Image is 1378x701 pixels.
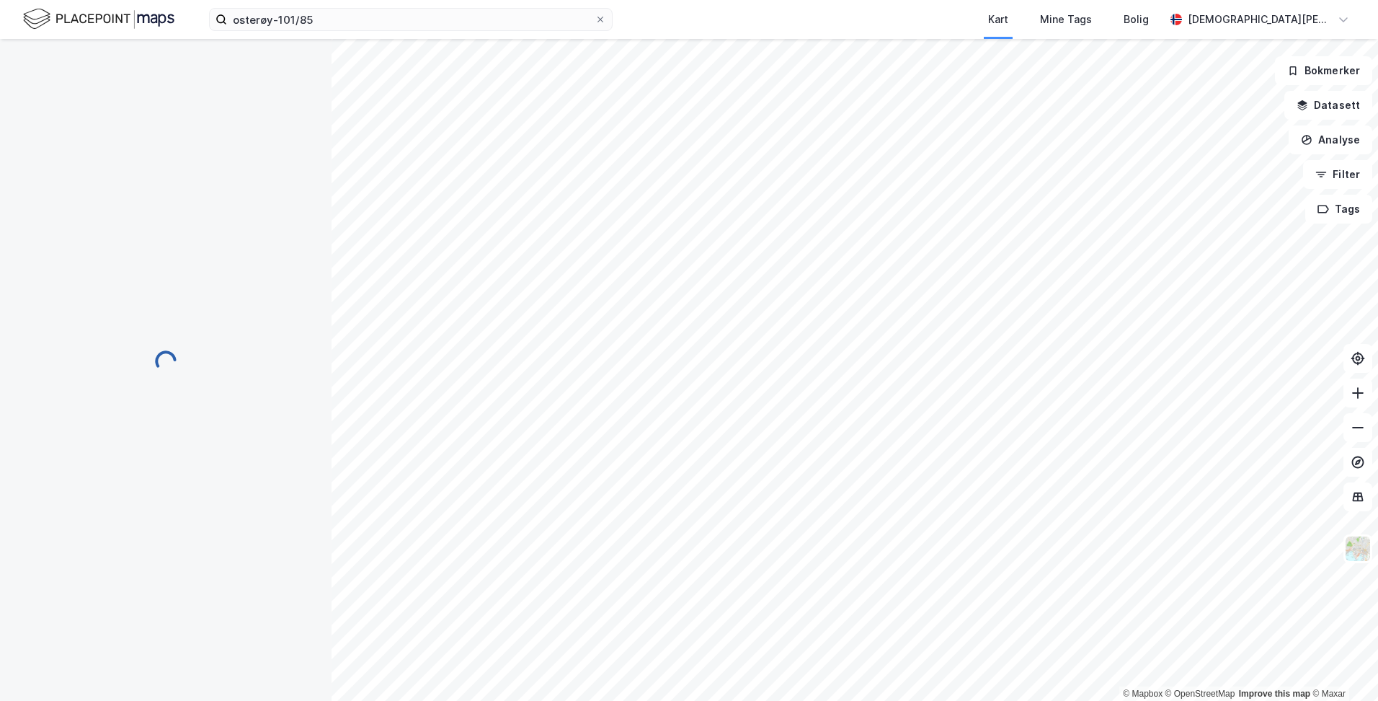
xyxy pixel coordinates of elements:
[1239,689,1310,699] a: Improve this map
[154,350,177,373] img: spinner.a6d8c91a73a9ac5275cf975e30b51cfb.svg
[1306,632,1378,701] div: Kontrollprogram for chat
[1303,160,1372,189] button: Filter
[1284,91,1372,120] button: Datasett
[1275,56,1372,85] button: Bokmerker
[1188,11,1332,28] div: [DEMOGRAPHIC_DATA][PERSON_NAME]
[227,9,595,30] input: Søk på adresse, matrikkel, gårdeiere, leietakere eller personer
[1289,125,1372,154] button: Analyse
[988,11,1008,28] div: Kart
[1344,535,1372,563] img: Z
[1306,632,1378,701] iframe: Chat Widget
[1305,195,1372,224] button: Tags
[1123,689,1163,699] a: Mapbox
[1165,689,1235,699] a: OpenStreetMap
[1040,11,1092,28] div: Mine Tags
[1124,11,1149,28] div: Bolig
[23,6,174,32] img: logo.f888ab2527a4732fd821a326f86c7f29.svg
